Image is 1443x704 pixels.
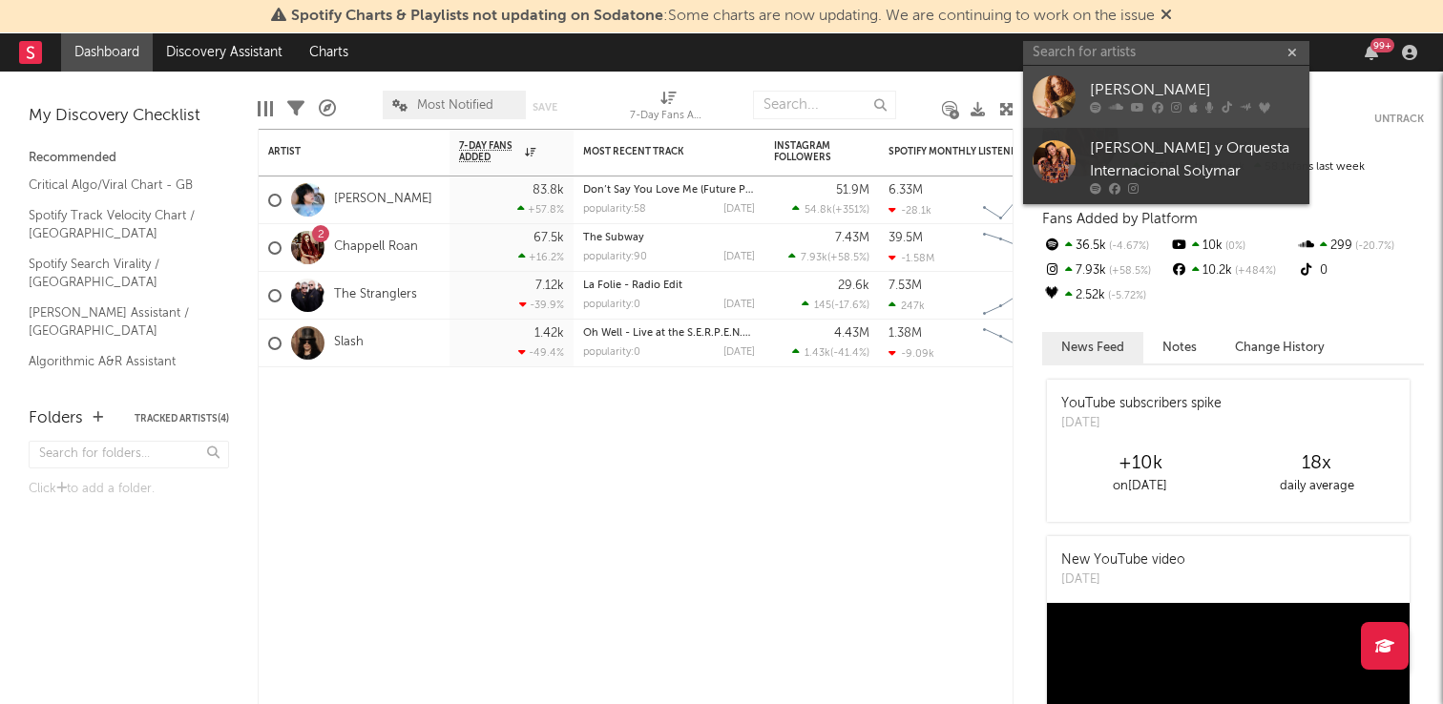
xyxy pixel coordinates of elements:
span: 0 % [1223,241,1245,252]
span: 54.8k [805,205,832,216]
span: +351 % [835,205,867,216]
a: Charts [296,33,362,72]
div: Click to add a folder. [29,478,229,501]
div: 6.33M [889,184,923,197]
div: 7.93k [1042,259,1169,283]
a: Dashboard [61,33,153,72]
div: [PERSON_NAME] y Orquesta Internacional Solymar [1090,137,1300,183]
div: Recommended [29,147,229,170]
div: ( ) [792,346,869,359]
div: [DATE] [723,252,755,262]
div: 7.43M [835,232,869,244]
a: Algorithmic A&R Assistant ([GEOGRAPHIC_DATA]) [29,351,210,390]
a: Chappell Roan [334,239,418,256]
div: +10k [1052,452,1228,475]
div: -49.4 % [518,346,564,359]
div: 7-Day Fans Added (7-Day Fans Added) [630,105,706,128]
div: La Folie - Radio Edit [583,280,755,291]
span: 145 [814,300,831,311]
span: Most Notified [417,99,493,112]
span: -17.6 % [834,300,867,311]
span: -5.72 % [1105,291,1146,301]
div: 2.52k [1042,283,1169,308]
a: Critical Algo/Viral Chart - GB [29,175,210,196]
a: Slash [334,335,364,351]
a: [PERSON_NAME] Assistant / [GEOGRAPHIC_DATA] [29,302,210,342]
div: Instagram Followers [774,140,841,163]
div: Spotify Monthly Listeners [889,146,1032,157]
div: popularity: 0 [583,300,640,310]
div: -9.09k [889,347,934,360]
div: ( ) [802,299,869,311]
div: 10k [1169,234,1296,259]
div: -28.1k [889,204,931,217]
div: 7.53M [889,280,922,292]
svg: Chart title [974,176,1060,224]
div: -1.58M [889,252,934,264]
a: Oh Well - Live at the S.E.R.P.E.N.T. Festival [583,328,792,339]
div: [DATE] [1061,570,1185,590]
a: The Stranglers [334,287,417,303]
button: Untrack [1374,110,1424,129]
div: Folders [29,407,83,430]
div: 1.38M [889,327,922,340]
span: 1.43k [805,348,830,359]
div: popularity: 58 [583,204,646,215]
span: +58.5 % [1106,266,1151,277]
div: 67.5k [533,232,564,244]
div: 36.5k [1042,234,1169,259]
div: 7-Day Fans Added (7-Day Fans Added) [630,81,706,136]
span: Spotify Charts & Playlists not updating on Sodatone [291,9,663,24]
div: popularity: 0 [583,347,640,358]
div: [DATE] [1061,414,1222,433]
div: 29.6k [838,280,869,292]
button: Save [533,102,557,113]
input: Search for folders... [29,441,229,468]
a: Discovery Assistant [153,33,296,72]
span: Fans Added by Platform [1042,212,1198,226]
button: Notes [1143,332,1216,363]
a: Spotify Track Velocity Chart / [GEOGRAPHIC_DATA] [29,205,210,244]
div: My Discovery Checklist [29,105,229,128]
div: Oh Well - Live at the S.E.R.P.E.N.T. Festival [583,328,755,339]
div: [DATE] [723,347,755,358]
button: News Feed [1042,332,1143,363]
a: [PERSON_NAME] [334,192,432,208]
input: Search for artists [1023,41,1309,65]
span: -20.7 % [1352,241,1394,252]
div: 51.9M [836,184,869,197]
div: 18 x [1228,452,1405,475]
button: Tracked Artists(4) [135,414,229,424]
div: ( ) [788,251,869,263]
a: La Folie - Radio Edit [583,280,682,291]
div: [DATE] [723,300,755,310]
div: +16.2 % [518,251,564,263]
div: Don’t Say You Love Me (Future Pop Remix) [583,185,755,196]
button: 99+ [1365,45,1378,60]
div: on [DATE] [1052,475,1228,498]
div: 83.8k [533,184,564,197]
div: daily average [1228,475,1405,498]
div: 247k [889,300,925,312]
button: Change History [1216,332,1344,363]
div: Most Recent Track [583,146,726,157]
div: The Subway [583,233,755,243]
div: -39.9 % [519,299,564,311]
span: +58.5 % [830,253,867,263]
div: ( ) [792,203,869,216]
div: 10.2k [1169,259,1296,283]
div: Artist [268,146,411,157]
a: [PERSON_NAME] [1023,66,1309,128]
svg: Chart title [974,224,1060,272]
div: 39.5M [889,232,923,244]
svg: Chart title [974,272,1060,320]
span: 7-Day Fans Added [459,140,520,163]
div: New YouTube video [1061,550,1185,570]
div: 7.12k [535,280,564,292]
div: 299 [1297,234,1424,259]
div: 99 + [1370,38,1394,52]
div: YouTube subscribers spike [1061,394,1222,414]
div: [DATE] [723,204,755,215]
div: Filters [287,81,304,136]
a: Don’t Say You Love Me (Future Pop Remix) [583,185,795,196]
